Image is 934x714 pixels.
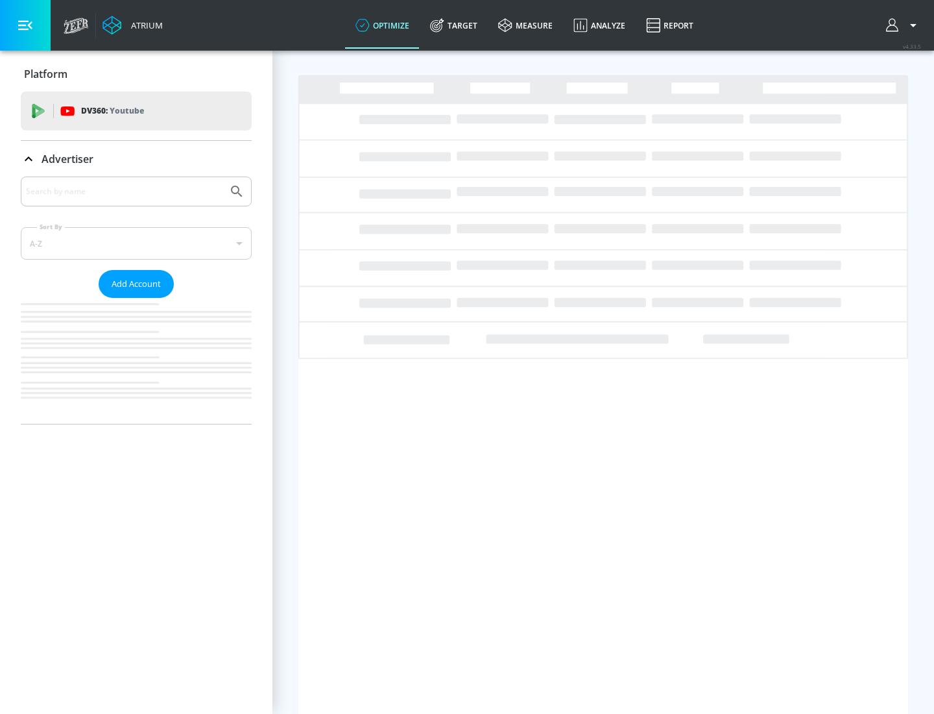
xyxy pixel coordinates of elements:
div: Advertiser [21,177,252,424]
p: DV360: [81,104,144,118]
div: Atrium [126,19,163,31]
div: DV360: Youtube [21,92,252,130]
a: Atrium [102,16,163,35]
a: measure [488,2,563,49]
div: Advertiser [21,141,252,177]
nav: list of Advertiser [21,298,252,424]
div: A-Z [21,227,252,260]
button: Add Account [99,270,174,298]
p: Advertiser [42,152,93,166]
a: optimize [345,2,420,49]
p: Platform [24,67,67,81]
p: Youtube [110,104,144,117]
a: Target [420,2,488,49]
a: Report [636,2,704,49]
span: Add Account [112,277,161,291]
label: Sort By [37,223,65,231]
span: v 4.33.5 [903,43,921,50]
input: Search by name [26,183,222,200]
a: Analyze [563,2,636,49]
div: Platform [21,56,252,92]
